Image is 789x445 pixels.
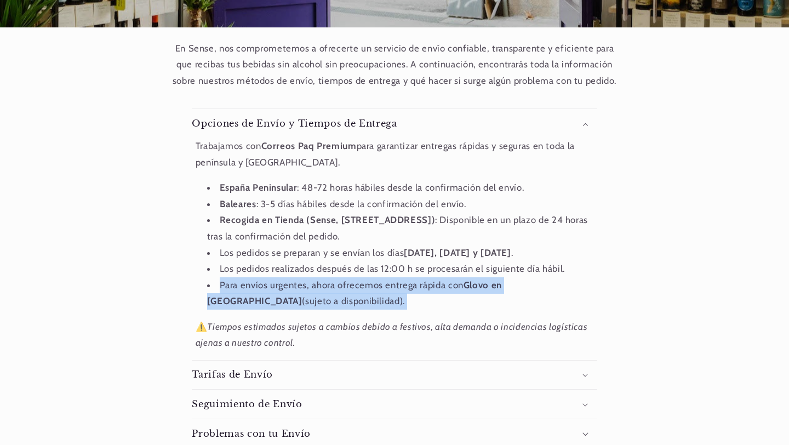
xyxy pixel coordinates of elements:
[220,182,298,193] strong: España Peninsular
[207,277,594,310] li: Para envíos urgentes, ahora ofrecemos entrega rápida con (sujeto a disponibilidad).
[192,361,597,390] summary: Tarifas de Envío
[192,428,311,440] h3: Problemas con tu Envío
[220,214,436,225] strong: Recogida en Tienda (Sense, [STREET_ADDRESS])
[220,198,256,209] strong: Baleares
[207,261,594,277] li: Los pedidos realizados después de las 12:00 h se procesarán el siguiente día hábil.
[192,398,302,410] h3: Seguimiento de Envío
[192,390,597,419] summary: Seguimiento de Envío
[196,319,594,351] p: ⚠️
[261,140,357,151] strong: Correos Paq Premium
[170,41,619,89] p: En Sense, nos comprometemos a ofrecerte un servicio de envío confiable, transparente y eficiente ...
[404,247,511,258] strong: [DATE], [DATE] y [DATE]
[207,212,594,244] li: : Disponible en un plazo de 24 horas tras la confirmación del pedido.
[192,118,397,129] h3: Opciones de Envío y Tiempos de Entrega
[192,369,273,380] h3: Tarifas de Envío
[196,321,588,349] em: Tiempos estimados sujetos a cambios debido a festivos, alta demanda o incidencias logísticas ajen...
[207,196,594,213] li: : 3-5 días hábiles desde la confirmación del envío.
[196,138,594,170] p: Trabajamos con para garantizar entregas rápidas y seguras en toda la península y [GEOGRAPHIC_DATA].
[207,180,594,196] li: : 48-72 horas hábiles desde la confirmación del envío.
[192,109,597,138] summary: Opciones de Envío y Tiempos de Entrega
[207,245,594,261] li: Los pedidos se preparan y se envían los días .
[192,138,597,351] div: Opciones de Envío y Tiempos de Entrega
